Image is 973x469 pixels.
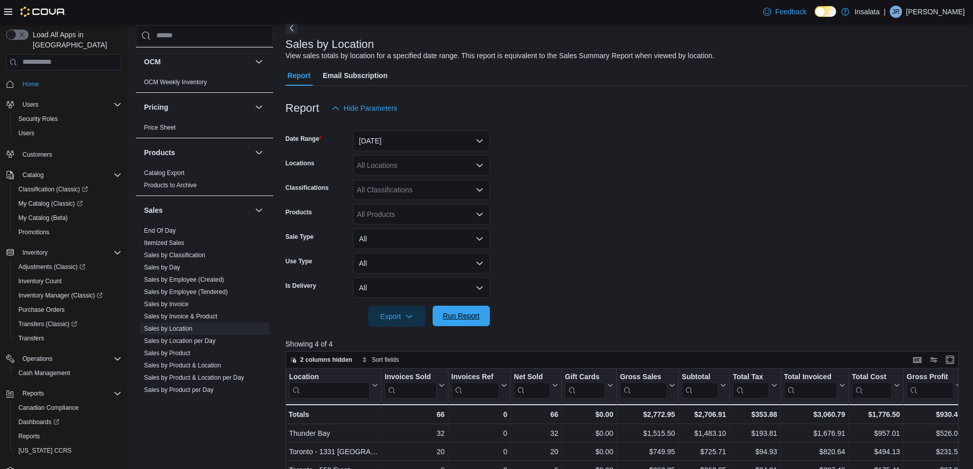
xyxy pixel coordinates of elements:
span: Customers [18,147,122,160]
div: Sales [136,225,273,400]
button: Open list of options [476,186,484,194]
div: $2,772.95 [620,408,675,421]
span: Canadian Compliance [18,404,79,412]
button: Next [286,22,298,34]
p: [PERSON_NAME] [906,6,965,18]
button: Display options [928,354,940,366]
div: $353.88 [732,408,777,421]
div: View sales totals by location for a specified date range. This report is equivalent to the Sales ... [286,51,715,61]
div: James Roode [890,6,902,18]
button: Run Report [433,306,490,326]
span: Reports [18,387,122,400]
button: Subtotal [681,373,726,399]
a: Classification (Classic) [10,182,126,196]
a: My Catalog (Beta) [14,212,72,224]
a: Classification (Classic) [14,183,92,195]
span: Sales by Employee (Created) [144,276,224,284]
button: Users [10,126,126,140]
span: Home [22,80,39,88]
span: [US_STATE] CCRS [18,447,72,455]
a: Catalog Export [144,169,184,177]
button: Home [2,77,126,91]
div: 20 [385,446,444,458]
span: My Catalog (Beta) [18,214,68,222]
a: My Catalog (Classic) [10,196,126,211]
a: Sales by Location [144,325,193,332]
h3: Report [286,102,319,114]
img: Cova [20,7,66,17]
div: $193.81 [732,427,777,439]
button: All [353,253,490,274]
a: Home [18,78,43,90]
button: Inventory [2,245,126,260]
span: Security Roles [14,113,122,125]
div: $94.93 [732,446,777,458]
div: Invoices Ref [451,373,499,399]
div: $1,776.50 [851,408,899,421]
span: Catalog [22,171,43,179]
div: Pricing [136,121,273,138]
span: Washington CCRS [14,445,122,457]
a: Transfers (Classic) [10,317,126,331]
div: 66 [385,408,444,421]
span: Adjustments (Classic) [18,263,85,271]
button: Products [253,146,265,159]
a: Sales by Invoice [144,301,188,308]
span: Reports [14,430,122,442]
span: Classification (Classic) [14,183,122,195]
div: $3,060.79 [784,408,845,421]
a: Users [14,127,38,139]
div: Total Invoiced [784,373,837,382]
a: Cash Management [14,367,74,379]
div: 0 [451,427,507,439]
button: Export [368,306,425,327]
span: Inventory Manager (Classic) [14,289,122,302]
a: Dashboards [10,415,126,429]
span: Sales by Product & Location per Day [144,374,244,382]
a: My Catalog (Classic) [14,198,87,210]
span: Purchase Orders [18,306,65,314]
div: Toronto - 1331 [GEOGRAPHIC_DATA] [289,446,378,458]
input: Dark Mode [815,6,836,17]
button: Total Cost [851,373,899,399]
span: Users [18,98,122,111]
a: Sales by Product per Day [144,386,213,393]
button: Purchase Orders [10,303,126,317]
button: Products [144,147,251,158]
a: Sales by Location per Day [144,337,216,344]
span: Sort fields [372,356,399,364]
span: Products to Archive [144,181,197,189]
p: | [884,6,886,18]
label: Locations [286,159,315,167]
div: $0.00 [565,446,613,458]
span: Reports [22,389,44,398]
a: End Of Day [144,227,176,234]
span: Catalog Export [144,169,184,177]
div: $820.64 [784,446,845,458]
div: Net Sold [514,373,550,399]
div: Net Sold [514,373,550,382]
span: Sales by Classification [144,251,205,259]
div: $231.58 [907,446,962,458]
div: $957.01 [852,427,900,439]
div: $0.00 [565,427,613,439]
div: 66 [514,408,558,421]
a: Security Roles [14,113,62,125]
h3: Pricing [144,102,168,112]
a: Dashboards [14,416,63,428]
div: Total Cost [851,373,891,399]
button: Operations [18,353,57,365]
span: Adjustments (Classic) [14,261,122,273]
div: $725.71 [681,446,726,458]
span: Users [22,101,38,109]
button: All [353,278,490,298]
button: Users [18,98,42,111]
a: [US_STATE] CCRS [14,445,76,457]
button: Sales [253,204,265,216]
span: JR [892,6,900,18]
span: Sales by Invoice [144,300,188,308]
div: Subtotal [681,373,718,382]
span: Sales by Product per Day [144,386,213,394]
